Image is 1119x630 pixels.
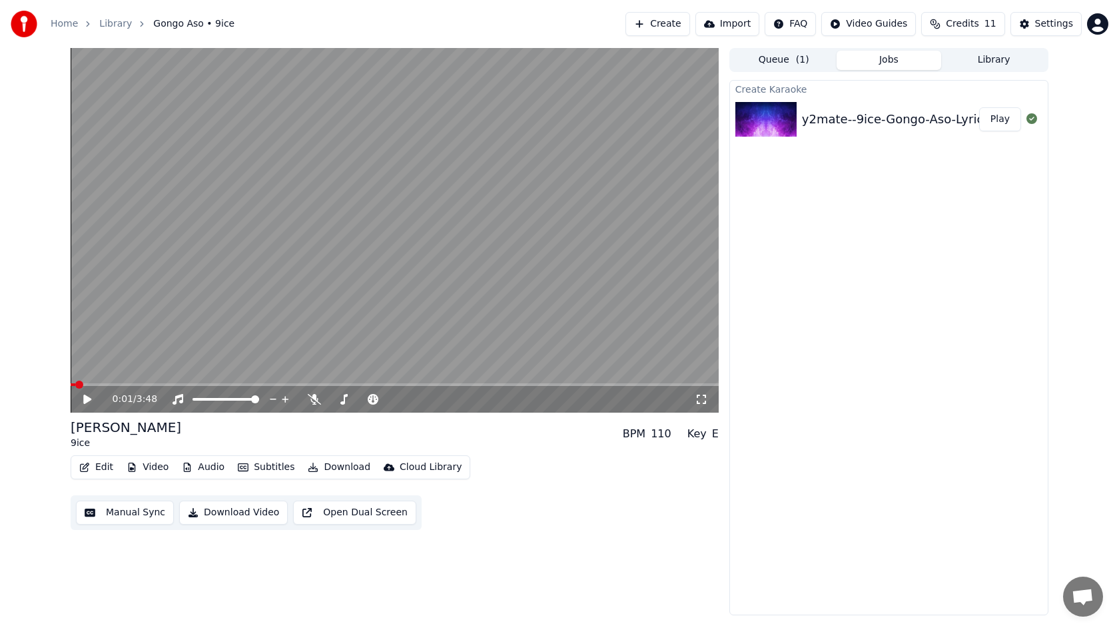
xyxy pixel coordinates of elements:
[137,393,157,406] span: 3:48
[821,12,916,36] button: Video Guides
[400,461,462,474] div: Cloud Library
[695,12,759,36] button: Import
[1035,17,1073,31] div: Settings
[765,12,816,36] button: FAQ
[1010,12,1082,36] button: Settings
[651,426,671,442] div: 110
[921,12,1004,36] button: Credits11
[293,501,416,525] button: Open Dual Screen
[11,11,37,37] img: youka
[113,393,145,406] div: /
[71,418,181,437] div: [PERSON_NAME]
[51,17,78,31] a: Home
[153,17,234,31] span: Gongo Aso • 9ice
[302,458,376,477] button: Download
[113,393,133,406] span: 0:01
[730,81,1048,97] div: Create Karaoke
[802,110,1074,129] div: y2mate--9ice-Gongo-Aso-Lyric-video-oldskool
[712,426,719,442] div: E
[625,12,690,36] button: Create
[623,426,645,442] div: BPM
[51,17,234,31] nav: breadcrumb
[232,458,300,477] button: Subtitles
[74,458,119,477] button: Edit
[177,458,230,477] button: Audio
[1063,577,1103,617] div: Open chat
[687,426,707,442] div: Key
[121,458,174,477] button: Video
[796,53,809,67] span: ( 1 )
[946,17,978,31] span: Credits
[984,17,996,31] span: 11
[71,437,181,450] div: 9ice
[99,17,132,31] a: Library
[941,51,1046,70] button: Library
[179,501,288,525] button: Download Video
[731,51,837,70] button: Queue
[76,501,174,525] button: Manual Sync
[837,51,942,70] button: Jobs
[979,107,1021,131] button: Play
